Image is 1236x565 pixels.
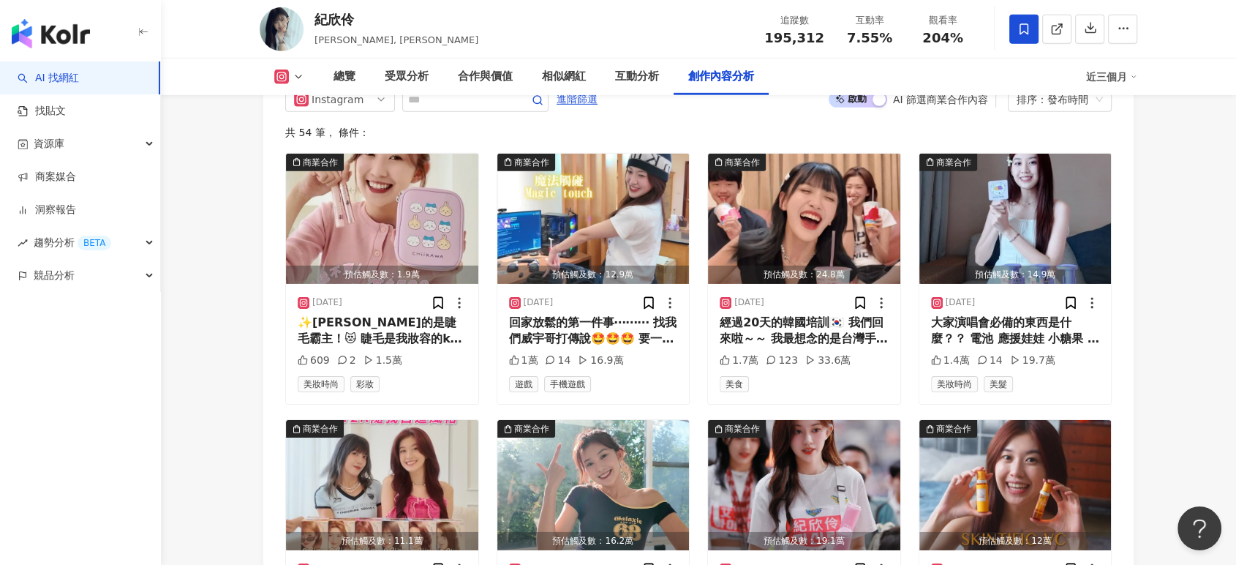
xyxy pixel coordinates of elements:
[285,127,1112,138] div: 共 54 筆 ， 條件：
[78,236,111,250] div: BETA
[312,88,359,111] div: Instagram
[922,31,963,45] span: 204%
[385,68,429,86] div: 受眾分析
[720,353,758,368] div: 1.7萬
[725,422,760,436] div: 商業合作
[314,10,478,29] div: 紀欣伶
[497,420,690,550] button: 商業合作預估觸及數：16.2萬
[18,170,76,184] a: 商案媒合
[544,376,591,392] span: 手機遊戲
[286,420,478,550] img: post-image
[766,353,798,368] div: 123
[497,420,690,550] img: post-image
[946,296,976,309] div: [DATE]
[805,353,851,368] div: 33.6萬
[286,532,478,550] div: 預估觸及數：11.1萬
[720,315,889,348] div: 經過20天的韓國培訓🇰🇷 我們回來啦～～ 我最想念的是台灣手搖杯有人懂嗎！ （好啦威宇哥也有一點點想😏） （雖然他有夠冷漠） CoCo推出健康系手搖啦💖 不愧是亞洲猜拳之神 讓我一下飛機立刻直衝...
[18,238,28,248] span: rise
[1177,506,1221,550] iframe: Help Scout Beacon - Open
[514,422,549,436] div: 商業合作
[931,353,970,368] div: 1.4萬
[312,296,342,309] div: [DATE]
[514,155,549,170] div: 商業合作
[545,353,570,368] div: 14
[298,353,330,368] div: 609
[34,127,64,160] span: 資源庫
[497,154,690,284] button: 商業合作預估觸及數：12.9萬
[286,266,478,284] div: 預估觸及數：1.9萬
[286,420,478,550] button: 商業合作預估觸及數：11.1萬
[578,353,623,368] div: 16.9萬
[615,68,659,86] div: 互動分析
[18,203,76,217] a: 洞察報告
[977,353,1003,368] div: 14
[556,87,598,111] button: 進階篩選
[12,19,90,48] img: logo
[708,154,900,284] button: 商業合作預估觸及數：24.8萬
[936,422,971,436] div: 商業合作
[337,353,356,368] div: 2
[497,266,690,284] div: 預估觸及數：12.9萬
[764,13,824,28] div: 追蹤數
[350,376,380,392] span: 彩妝
[688,68,754,86] div: 創作內容分析
[298,376,344,392] span: 美妝時尚
[1086,65,1137,89] div: 近三個月
[314,34,478,45] span: [PERSON_NAME], [PERSON_NAME]
[915,13,971,28] div: 觀看率
[984,376,1013,392] span: 美髮
[557,88,598,111] span: 進階篩選
[919,532,1112,550] div: 預估觸及數：12萬
[497,154,690,284] img: post-image
[708,154,900,284] img: post-image
[919,154,1112,284] button: 商業合作預估觸及數：14.9萬
[919,420,1112,550] img: post-image
[842,13,897,28] div: 互動率
[298,315,467,348] div: ✨[PERSON_NAME]的是睫毛霸主！😻 睫毛是我妝容的key point 「[PERSON_NAME] 飛天翹防水睫毛膏 」 根根分明又超捲翹 真的24H持久升空 就算流汗也不怕暈開(啊？...
[931,376,978,392] span: 美妝時尚
[363,353,402,368] div: 1.5萬
[524,296,554,309] div: [DATE]
[708,420,900,550] button: 商業合作預估觸及數：19.1萬
[708,266,900,284] div: 預估觸及數：24.8萬
[34,259,75,292] span: 競品分析
[919,266,1112,284] div: 預估觸及數：14.9萬
[260,7,304,51] img: KOL Avatar
[919,420,1112,550] button: 商業合作預估觸及數：12萬
[936,155,971,170] div: 商業合作
[893,94,988,105] div: AI 篩選商業合作內容
[286,154,478,284] img: post-image
[334,68,355,86] div: 總覽
[764,30,824,45] span: 195,312
[734,296,764,309] div: [DATE]
[1010,353,1055,368] div: 19.7萬
[708,420,900,550] img: post-image
[286,154,478,284] button: 商業合作預估觸及數：1.9萬
[34,226,111,259] span: 趨勢分析
[847,31,892,45] span: 7.55%
[497,532,690,550] div: 預估觸及數：16.2萬
[509,353,538,368] div: 1萬
[725,155,760,170] div: 商業合作
[720,376,749,392] span: 美食
[18,71,79,86] a: searchAI 找網紅
[303,422,338,436] div: 商業合作
[458,68,513,86] div: 合作與價值
[509,315,678,348] div: 回家放鬆的第一件事⋯⋯⋯ 找我們威宇哥打傳說🤩🤩🤩 要一個月沒玩了！！！ —— 誰準貓貓蟲咖波跟傳說對決合作啊啊啊啊啊啊啊啊啊啊啊 太萌寵了啊啊啊啊啊啊啊啊啊❤️❤️❤️❤️❤️ 除了心理測驗以...
[1017,88,1090,111] div: 排序：發布時間
[18,104,66,119] a: 找貼文
[303,155,338,170] div: 商業合作
[931,315,1100,348] div: 大家演唱會必備的東西是什麼？？ 電池 應援娃娃 小糖果 增加桃花運外貌check的桃花朵朵萊手拿鏡 除了那些東西以外 我真的！！！一定！！！！不允許！！！ 邋遢的去見偶像😖😖 蓬鬆的頭髮是我自己...
[919,154,1112,284] img: post-image
[542,68,586,86] div: 相似網紅
[509,376,538,392] span: 遊戲
[708,532,900,550] div: 預估觸及數：19.1萬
